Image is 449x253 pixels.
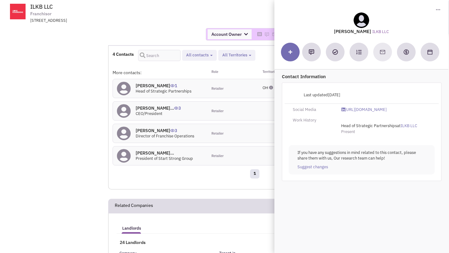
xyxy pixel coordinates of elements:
[136,128,194,133] h4: [PERSON_NAME]
[136,83,191,88] h4: [PERSON_NAME]
[113,69,207,76] div: More contacts:
[272,32,277,37] img: Please add to your accounts
[211,109,224,114] span: Retailer
[250,169,259,179] a: 1
[297,150,426,161] p: If you have any suggestions in mind related to this contact, please share them with us, Our resea...
[184,52,215,59] button: All contacts
[401,123,417,129] a: ILKB LLC
[403,49,409,55] img: Create a deal
[170,78,177,88] span: 1
[356,49,362,55] img: Subscribe to a cadence
[170,123,177,133] span: 3
[170,84,175,87] img: icon-UserInteraction.png
[263,85,268,90] span: OH
[186,52,209,58] span: All contacts
[136,150,193,156] h4: [PERSON_NAME]...
[341,123,397,128] span: Head of Strategic Partnerships
[119,220,144,232] a: Landlords
[289,89,344,101] div: Last updated
[174,107,178,110] img: icon-UserInteraction.png
[282,73,442,80] p: Contact Information
[136,156,193,161] span: President of Start Strong Group
[174,101,181,111] span: 3
[334,28,371,34] lable: [PERSON_NAME]
[30,18,193,24] div: [STREET_ADDRESS]
[4,4,31,19] img: www.ilovekickboxing.com
[372,29,389,35] a: ILKB LLC
[220,52,253,59] button: All Territories
[136,105,181,111] h4: [PERSON_NAME]...
[289,107,337,113] div: Social Media
[30,11,51,17] span: Franchisor
[332,49,338,55] img: Add a Task
[136,133,194,139] span: Director of Franchise Operations
[264,32,269,37] img: Please add to your accounts
[208,29,252,39] span: Account Owner
[211,131,224,136] span: Retailer
[136,111,162,116] span: CEO/President
[341,129,355,134] span: Present
[354,12,369,28] img: teammate.png
[136,88,191,94] span: Head of Strategic Partnerships
[341,107,387,113] a: [URL][DOMAIN_NAME]
[30,3,53,10] span: ILKB LLC
[328,92,340,98] span: [DATE]
[207,69,255,76] div: Role
[309,49,314,55] img: Add a note
[254,69,302,76] div: Territories
[222,52,247,58] span: All Territories
[117,240,146,245] span: 24 Landlords
[341,123,417,128] span: at
[122,226,141,231] h5: Landlords
[211,86,224,91] span: Retailer
[427,50,432,55] img: Schedule a Meeting
[170,129,175,132] img: icon-UserInteraction.png
[115,199,153,213] h2: Related Companies
[211,154,224,159] span: Retailer
[289,117,337,123] div: Work History
[113,51,134,57] h4: 4 Contacts
[297,164,328,170] a: Suggest changes
[138,50,181,61] input: Search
